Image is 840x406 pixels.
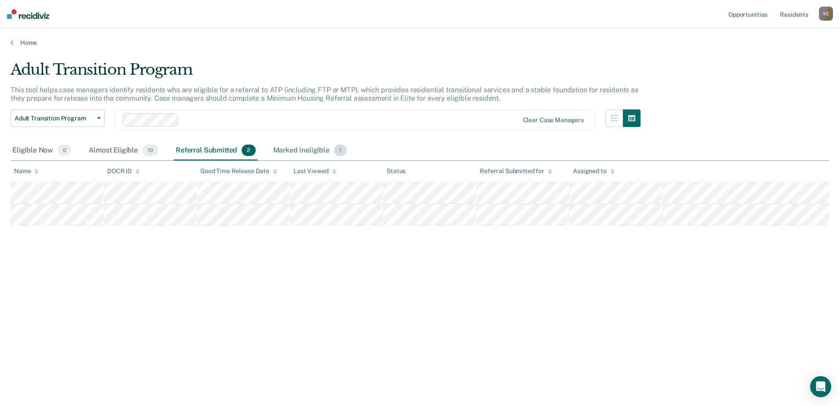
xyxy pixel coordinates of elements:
[14,115,94,122] span: Adult Transition Program
[819,7,833,21] button: YC
[11,109,105,127] button: Adult Transition Program
[573,167,614,175] div: Assigned to
[87,141,160,160] div: Almost Eligible10
[810,376,831,397] div: Open Intercom Messenger
[142,145,158,156] span: 10
[11,86,638,102] p: This tool helps case managers identify residents who are eligible for a referral to ATP (includin...
[819,7,833,21] div: Y C
[480,167,552,175] div: Referral Submitted for
[387,167,406,175] div: Status
[242,145,255,156] span: 2
[174,141,257,160] div: Referral Submitted2
[14,167,39,175] div: Name
[272,141,349,160] div: Marked Ineligible1
[293,167,336,175] div: Last Viewed
[7,9,49,19] img: Recidiviz
[107,167,140,175] div: DOCR ID
[58,145,71,156] span: 0
[200,167,277,175] div: Good Time Release Date
[11,39,829,47] a: Home
[334,145,347,156] span: 1
[523,116,584,124] div: Clear case managers
[11,61,641,86] div: Adult Transition Program
[11,141,73,160] div: Eligible Now0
